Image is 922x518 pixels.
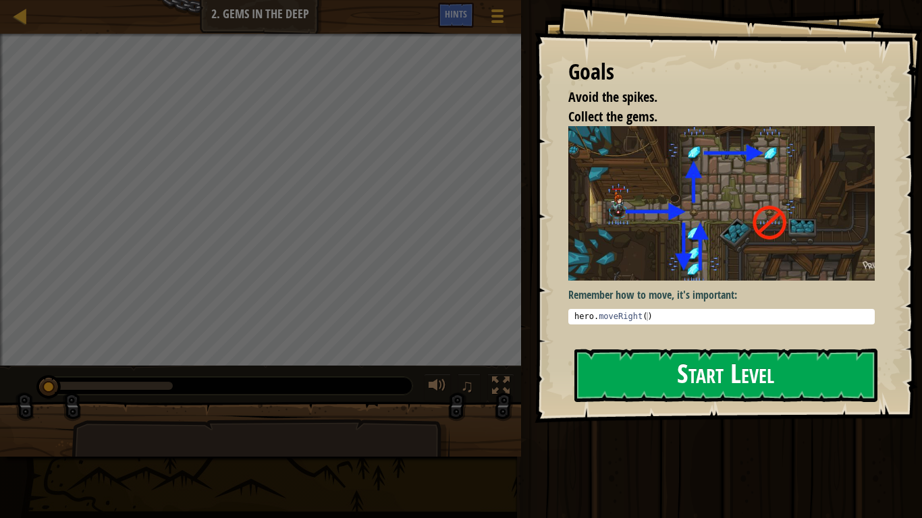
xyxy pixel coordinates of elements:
button: Start Level [574,349,877,402]
p: Remember how to move, it's important: [568,287,875,303]
span: Avoid the spikes. [568,88,657,106]
button: Toggle fullscreen [487,374,514,401]
button: Adjust volume [424,374,451,401]
span: Hints [445,7,467,20]
button: Show game menu [481,3,514,34]
button: ♫ [458,374,481,401]
li: Avoid the spikes. [551,88,871,107]
li: Collect the gems. [551,107,871,127]
span: Collect the gems. [568,107,657,125]
img: Gems in the deep [568,126,875,280]
span: ♫ [460,376,474,396]
div: Goals [568,57,875,88]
